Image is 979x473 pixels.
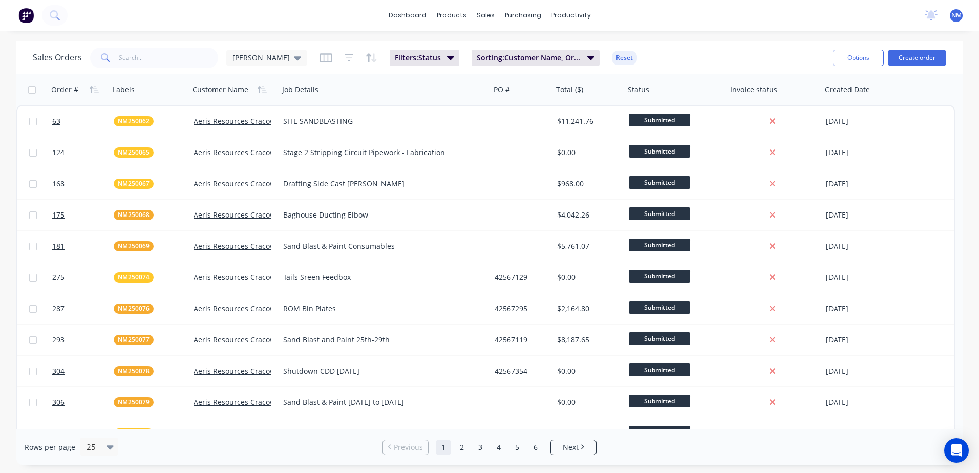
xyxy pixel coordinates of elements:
[194,272,316,282] a: Aeris Resources Cracow Operations
[52,137,114,168] a: 124
[194,210,316,220] a: Aeris Resources Cracow Operations
[283,335,476,345] div: Sand Blast and Paint 25th-29th
[194,241,316,251] a: Aeris Resources Cracow Operations
[194,304,316,313] a: Aeris Resources Cracow Operations
[283,210,476,220] div: Baghouse Ducting Elbow
[118,366,150,376] span: NM250078
[52,356,114,386] a: 304
[628,84,649,95] div: Status
[477,53,581,63] span: Sorting: Customer Name, Order #
[194,179,316,188] a: Aeris Resources Cracow Operations
[629,332,690,345] span: Submitted
[113,84,135,95] div: Labels
[432,8,472,23] div: products
[826,116,902,126] div: [DATE]
[283,366,476,376] div: Shutdown CDD [DATE]
[52,200,114,230] a: 175
[472,8,500,23] div: sales
[18,8,34,23] img: Factory
[114,304,154,314] button: NM250076
[557,116,618,126] div: $11,241.76
[500,8,546,23] div: purchasing
[52,304,65,314] span: 287
[283,428,476,439] div: Stripping Circuit Pipe Installation
[826,366,902,376] div: [DATE]
[557,241,618,251] div: $5,761.07
[395,53,441,63] span: Filters: Status
[383,442,428,453] a: Previous page
[472,50,600,66] button: Sorting:Customer Name, Order #
[494,84,510,95] div: PO #
[629,363,690,376] span: Submitted
[629,270,690,283] span: Submitted
[629,395,690,407] span: Submitted
[826,147,902,158] div: [DATE]
[825,84,870,95] div: Created Date
[118,397,150,407] span: NM250079
[826,179,902,189] div: [DATE]
[629,426,690,439] span: Submitted
[509,440,525,455] a: Page 5
[283,304,476,314] div: ROM Bin Plates
[556,84,583,95] div: Total ($)
[826,272,902,283] div: [DATE]
[629,239,690,251] span: Submitted
[52,335,65,345] span: 293
[826,304,902,314] div: [DATE]
[118,272,150,283] span: NM250074
[629,207,690,220] span: Submitted
[491,440,506,455] a: Page 4
[730,84,777,95] div: Invoice status
[283,272,476,283] div: Tails Sreen Feedbox
[495,366,546,376] div: 42567354
[52,241,65,251] span: 181
[52,262,114,293] a: 275
[114,241,154,251] button: NM250069
[118,210,150,220] span: NM250068
[495,272,546,283] div: 42567129
[52,231,114,262] a: 181
[194,366,316,376] a: Aeris Resources Cracow Operations
[52,116,60,126] span: 63
[557,366,618,376] div: $0.00
[283,241,476,251] div: Sand Blast & Paint Consumables
[495,335,546,345] div: 42567119
[394,442,423,453] span: Previous
[473,440,488,455] a: Page 3
[378,440,601,455] ul: Pagination
[557,179,618,189] div: $968.00
[551,442,596,453] a: Next page
[118,304,150,314] span: NM250076
[114,397,154,407] button: NM250079
[52,179,65,189] span: 168
[114,335,154,345] button: NM250077
[25,442,75,453] span: Rows per page
[114,272,154,283] button: NM250074
[52,106,114,137] a: 63
[232,52,290,63] span: [PERSON_NAME]
[384,8,432,23] a: dashboard
[114,366,154,376] button: NM250078
[826,241,902,251] div: [DATE]
[546,8,596,23] div: productivity
[528,440,543,455] a: Page 6
[826,397,902,407] div: [DATE]
[454,440,470,455] a: Page 2
[563,442,579,453] span: Next
[114,179,154,189] button: NM250067
[52,168,114,199] a: 168
[629,145,690,158] span: Submitted
[193,84,248,95] div: Customer Name
[114,428,154,439] button: NM250080
[888,50,946,66] button: Create order
[833,50,884,66] button: Options
[557,147,618,158] div: $0.00
[629,176,690,189] span: Submitted
[951,11,962,20] span: NM
[119,48,219,68] input: Search...
[52,387,114,418] a: 306
[436,440,451,455] a: Page 1 is your current page
[194,335,316,345] a: Aeris Resources Cracow Operations
[390,50,459,66] button: Filters:Status
[114,210,154,220] button: NM250068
